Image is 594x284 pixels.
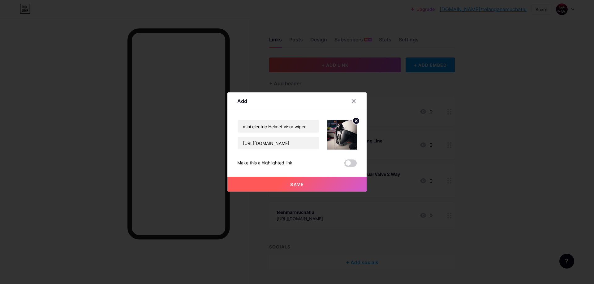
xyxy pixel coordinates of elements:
[237,97,247,105] div: Add
[327,120,357,150] img: link_thumbnail
[227,177,367,192] button: Save
[238,120,319,133] input: Title
[238,137,319,149] input: URL
[237,159,292,167] div: Make this a highlighted link
[290,182,304,187] span: Save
